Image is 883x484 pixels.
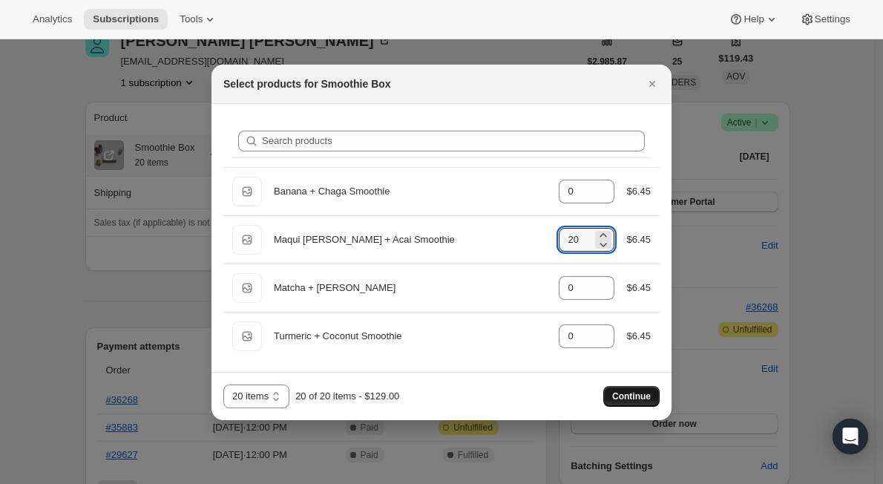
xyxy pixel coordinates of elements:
span: Subscriptions [93,13,159,25]
button: Analytics [24,9,81,30]
div: $6.45 [626,281,651,295]
div: Banana + Chaga Smoothie [274,184,547,199]
button: Tools [171,9,226,30]
button: Continue [603,386,660,407]
div: 20 of 20 items - $129.00 [295,389,399,404]
button: Help [720,9,787,30]
div: Turmeric + Coconut Smoothie [274,329,547,344]
button: Subscriptions [84,9,168,30]
span: Settings [815,13,850,25]
button: Close [642,73,663,94]
span: Analytics [33,13,72,25]
input: Search products [262,131,645,151]
h2: Select products for Smoothie Box [223,76,391,91]
div: Matcha + [PERSON_NAME] [274,281,547,295]
span: Tools [180,13,203,25]
button: Settings [791,9,859,30]
div: $6.45 [626,232,651,247]
span: Continue [612,390,651,402]
div: $6.45 [626,329,651,344]
div: $6.45 [626,184,651,199]
div: Maqui [PERSON_NAME] + Acai Smoothie [274,232,547,247]
div: Open Intercom Messenger [833,419,868,454]
span: Help [744,13,764,25]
